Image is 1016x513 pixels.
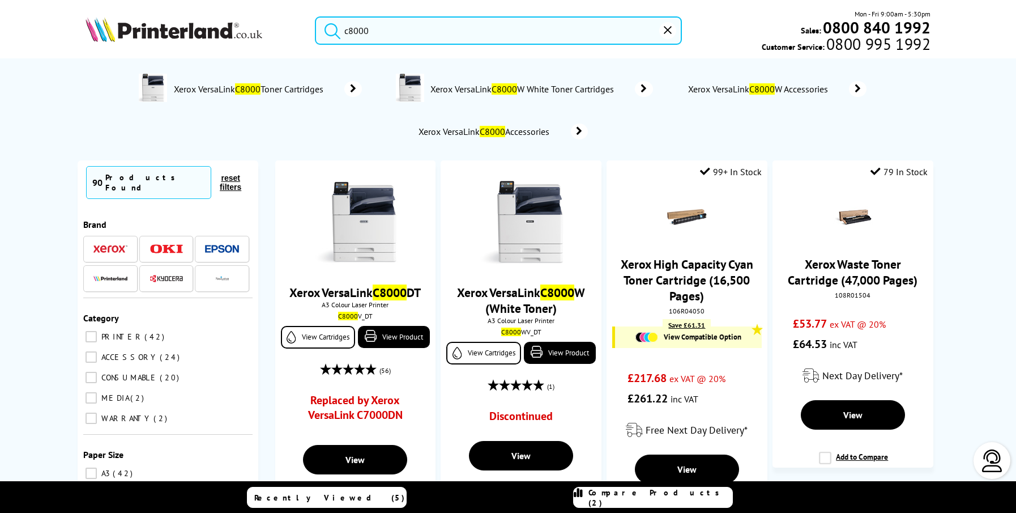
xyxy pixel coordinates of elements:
[254,493,405,503] span: Recently Viewed (5)
[823,17,930,38] b: 0800 840 1992
[215,272,229,286] img: Navigator
[139,74,167,102] img: C8000V_DT-conspage.jpg
[150,244,183,254] img: OKI
[153,413,170,423] span: 2
[801,400,905,430] a: View
[105,172,205,193] div: Products Found
[793,316,827,331] span: £53.77
[99,393,129,403] span: MEDIA
[621,332,755,342] a: View Compatible Option
[86,17,262,42] img: Printerland Logo
[819,452,888,473] label: Add to Compare
[621,256,753,304] a: Xerox High Capacity Cyan Toner Cartridge (16,500 Pages)
[86,351,97,363] input: ACCESSORY 24
[469,441,573,470] a: View
[646,423,748,436] span: Free Next Day Delivery*
[99,372,159,383] span: CONSUMABLE
[83,219,106,230] span: Brand
[511,450,531,461] span: View
[83,312,119,324] span: Category
[373,285,407,300] mark: C8000
[296,393,415,428] a: Replaced by Xerox VersaLink C7000DN
[281,300,430,309] span: A3 Colour Laser Printer
[160,352,182,362] span: 24
[762,39,930,52] span: Customer Service:
[173,83,328,95] span: Xerox VersaLink Toner Cartridges
[830,339,857,350] span: inc VAT
[524,342,596,364] a: View Product
[671,393,698,405] span: inc VAT
[99,332,143,342] span: PRINTER
[615,307,758,315] div: 106R04050
[86,468,97,479] input: A3 42
[667,197,707,237] img: Xerox-106R04050-HC-Cyan-Small.gif
[778,360,927,392] div: modal_delivery
[547,376,554,397] span: (1)
[173,74,362,104] a: Xerox VersaLinkC8000Toner Cartridges
[83,449,123,460] span: Paper Size
[358,326,430,348] a: View Product
[781,291,924,299] div: 108R01504
[93,245,127,253] img: Xerox
[86,372,97,383] input: CONSUMABLE 20
[480,126,505,137] mark: C8000
[144,332,167,342] span: 42
[833,197,873,237] img: 108R01504THUMB.jpg
[99,468,112,478] span: A3
[247,487,407,508] a: Recently Viewed (5)
[635,455,739,484] a: View
[93,275,127,281] img: Printerland
[396,74,424,102] img: C8000V_DT-conspage.jpg
[211,173,250,192] button: reset filters
[489,409,553,424] p: Discontinued
[749,83,775,95] mark: C8000
[417,124,588,139] a: Xerox VersaLinkC8000Accessories
[612,414,761,446] div: modal_delivery
[635,332,658,342] img: Cartridges
[627,371,667,385] span: £217.68
[417,126,554,137] span: Xerox VersaLink Accessories
[289,285,421,300] a: Xerox VersaLinkC8000DT
[687,83,833,95] span: Xerox VersaLink W Accessories
[677,464,697,475] span: View
[788,256,917,288] a: Xerox Waste Toner Cartridge (47,000 Pages)
[86,413,97,424] input: WARRANTY 2
[627,391,668,406] span: £261.22
[588,487,732,508] span: Compare Products (2)
[281,326,355,349] a: View Cartridges
[430,83,618,95] span: Xerox VersaLink W White Toner Cartridges
[86,392,97,404] input: MEDIA 2
[284,312,427,320] div: V_DT
[830,319,886,330] span: ex VAT @ 20%
[449,328,592,336] div: WV_DT
[315,16,682,45] input: Search product or brand
[205,245,239,253] img: Epson
[870,166,928,177] div: 79 In Stock
[669,373,725,384] span: ex VAT @ 20%
[479,180,564,265] img: Xerox-C8000W-Front-Small.jpg
[150,274,183,283] img: Kyocera
[345,454,365,465] span: View
[663,319,711,331] div: Save £61.31
[338,312,358,320] mark: C8000
[113,468,135,478] span: 42
[86,17,301,44] a: Printerland Logo
[446,342,520,364] a: View Cartridges
[160,372,182,383] span: 20
[573,487,733,508] a: Compare Products (2)
[430,74,653,104] a: Xerox VersaLinkC8000W White Toner Cartridges
[793,337,827,351] span: £64.53
[446,316,595,325] span: A3 Colour Laser Printer
[492,83,517,95] mark: C8000
[700,166,762,177] div: 99+ In Stock
[825,39,930,49] span: 0800 995 1992
[235,83,261,95] mark: C8000
[92,177,103,188] span: 90
[99,413,152,423] span: WARRANTY
[540,285,574,300] mark: C8000
[313,180,398,265] img: Xerox-C8000DT-Front-Facing-Small.jpg
[855,9,930,19] span: Mon - Fri 9:00am - 5:30pm
[801,25,821,36] span: Sales:
[303,445,407,474] a: View
[981,450,1004,472] img: user-headset-light.svg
